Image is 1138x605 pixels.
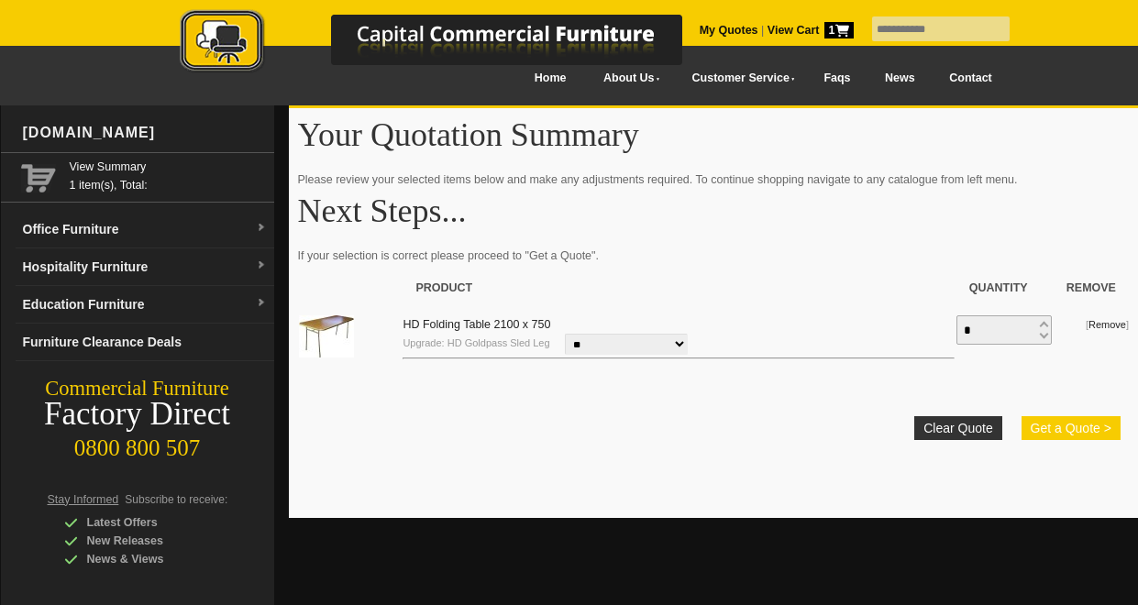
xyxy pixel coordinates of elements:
[129,9,771,82] a: Capital Commercial Furniture Logo
[768,24,854,37] strong: View Cart
[70,158,267,176] a: View Summary
[1053,269,1130,306] th: Remove
[48,493,119,506] span: Stay Informed
[956,269,1053,306] th: Quantity
[256,298,267,309] img: dropdown
[1,426,274,461] div: 0800 800 507
[16,211,274,248] a: Office Furnituredropdown
[764,24,853,37] a: View Cart1
[867,58,932,99] a: News
[932,58,1009,99] a: Contact
[807,58,868,99] a: Faqs
[16,248,274,286] a: Hospitality Furnituredropdown
[824,22,854,38] span: 1
[16,286,274,324] a: Education Furnituredropdown
[125,493,227,506] span: Subscribe to receive:
[1086,319,1129,330] small: [ ]
[403,318,550,331] a: HD Folding Table 2100 x 750
[256,223,267,234] img: dropdown
[1088,319,1126,330] a: Remove
[16,105,274,160] div: [DOMAIN_NAME]
[403,337,549,348] small: Upgrade: HD Goldpass Sled Leg
[914,416,1001,440] a: Clear Quote
[64,550,238,568] div: News & Views
[1,376,274,401] div: Commercial Furniture
[129,9,771,76] img: Capital Commercial Furniture Logo
[402,269,955,306] th: Product
[70,158,267,192] span: 1 item(s), Total:
[256,260,267,271] img: dropdown
[64,513,238,532] div: Latest Offers
[1022,416,1121,440] button: Get a Quote >
[16,324,274,361] a: Furniture Clearance Deals
[1,401,274,427] div: Factory Direct
[64,532,238,550] div: New Releases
